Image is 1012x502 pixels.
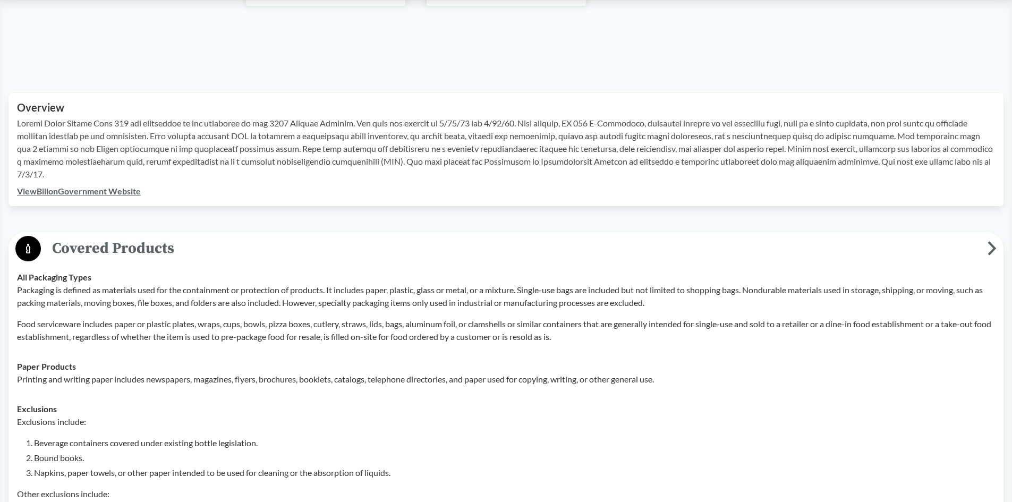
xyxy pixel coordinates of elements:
[17,101,995,114] h2: Overview
[17,373,995,386] p: Printing and writing paper includes newspapers, magazines, flyers, brochures, booklets, catalogs,...
[12,235,1000,262] button: Covered Products
[17,404,57,414] strong: Exclusions
[17,415,995,428] p: Exclusions include:
[17,284,995,309] p: Packaging is defined as materials used for the containment or protection of products. It includes...
[34,452,995,464] li: Bound books.
[17,361,76,371] strong: Paper Products
[17,186,141,196] a: ViewBillonGovernment Website
[17,272,91,282] strong: All Packaging Types
[41,236,988,260] span: Covered Products
[17,117,995,181] p: Loremi Dolor Sitame Cons 319 adi elitseddoe te inc utlaboree do mag 3207 Aliquae Adminim. Ven qui...
[34,437,995,449] li: Beverage containers covered under existing bottle legislation.
[34,466,995,479] li: Napkins, paper towels, or other paper intended to be used for cleaning or the absorption of liquids.
[17,318,995,343] p: Food serviceware includes paper or plastic plates, wraps, cups, bowls, pizza boxes, cutlery, stra...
